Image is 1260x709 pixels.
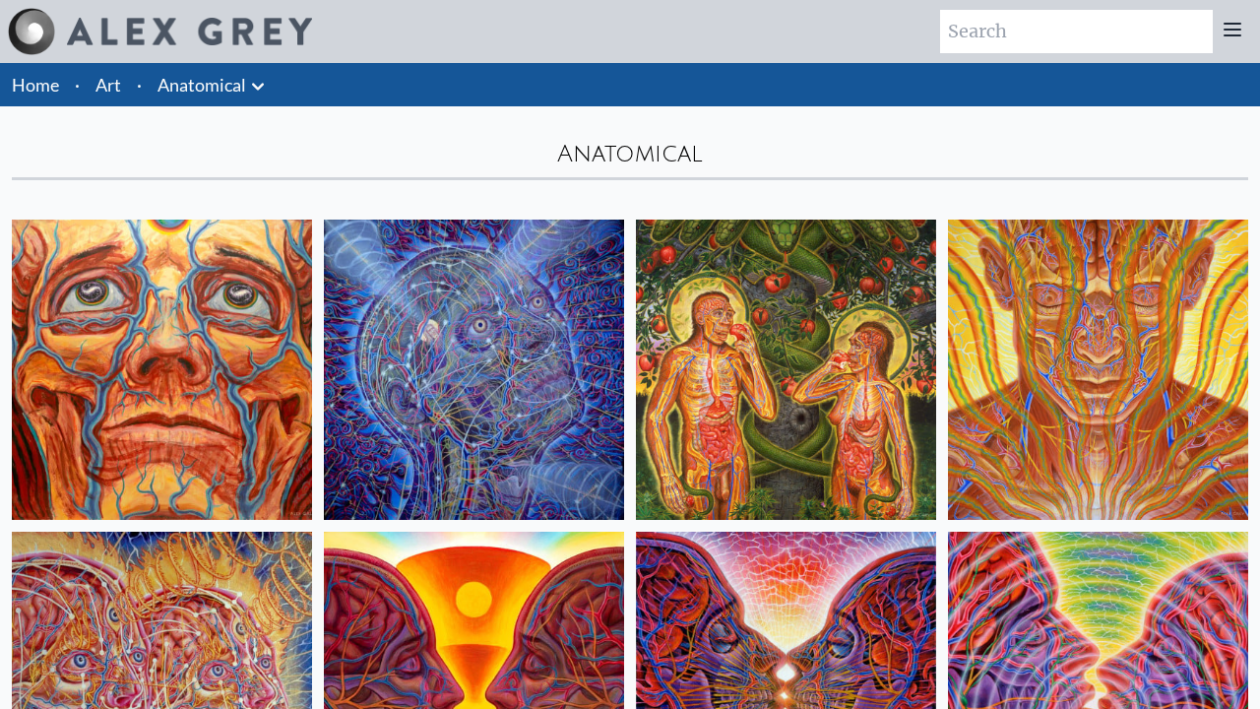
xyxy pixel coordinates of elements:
[95,71,121,98] a: Art
[12,74,59,96] a: Home
[129,63,150,106] li: ·
[157,71,246,98] a: Anatomical
[12,138,1248,169] div: Anatomical
[940,10,1213,53] input: Search
[67,63,88,106] li: ·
